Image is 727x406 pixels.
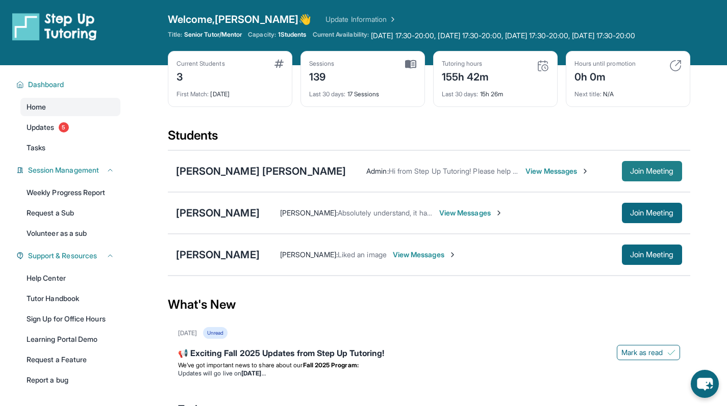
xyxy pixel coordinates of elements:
span: Last 30 days : [442,90,479,98]
a: Help Center [20,269,120,287]
span: Join Meeting [630,252,674,258]
a: Volunteer as a sub [20,224,120,242]
button: Support & Resources [24,251,114,261]
span: Welcome, [PERSON_NAME] 👋 [168,12,312,26]
a: Learning Portal Demo [20,330,120,348]
span: [PERSON_NAME] : [280,250,338,259]
div: Hours until promotion [574,60,636,68]
div: 3 [177,68,225,84]
a: Tasks [20,139,120,157]
div: Unread [203,327,228,339]
div: [DATE] [178,329,197,337]
span: View Messages [525,166,589,176]
span: Join Meeting [630,168,674,174]
img: card [669,60,682,72]
div: 📢 Exciting Fall 2025 Updates from Step Up Tutoring! [178,347,680,361]
strong: [DATE] [241,369,265,377]
button: Session Management [24,165,114,175]
img: Chevron-Right [581,167,589,175]
div: 17 Sessions [309,84,416,98]
div: 155h 42m [442,68,489,84]
span: Join Meeting [630,210,674,216]
span: Updates [27,122,55,132]
div: [PERSON_NAME] [PERSON_NAME] [176,164,346,178]
div: [DATE] [177,84,284,98]
span: Current Availability: [313,31,369,41]
a: Home [20,98,120,116]
img: card [405,60,416,69]
span: 1 Students [278,31,307,39]
div: Sessions [309,60,335,68]
span: 5 [59,122,69,132]
li: Updates will go live on [178,369,680,377]
img: card [537,60,549,72]
div: 15h 26m [442,84,549,98]
img: Chevron-Right [495,209,503,217]
span: We’ve got important news to share about our [178,361,303,369]
span: Next title : [574,90,602,98]
span: Absolutely understand, it happens please let me know if anything changes [338,208,576,217]
button: Join Meeting [622,245,682,265]
span: [DATE] 17:30-20:00, [DATE] 17:30-20:00, [DATE] 17:30-20:00, [DATE] 17:30-20:00 [371,31,635,41]
span: View Messages [393,250,457,260]
span: View Messages [439,208,503,218]
span: Admin : [366,167,388,175]
div: 139 [309,68,335,84]
div: 0h 0m [574,68,636,84]
span: Tasks [27,143,45,153]
a: Request a Sub [20,204,120,222]
img: Chevron-Right [448,251,457,259]
a: Report a bug [20,371,120,389]
button: Join Meeting [622,203,682,223]
div: Current Students [177,60,225,68]
div: N/A [574,84,682,98]
span: Session Management [28,165,99,175]
a: Updates5 [20,118,120,137]
span: Support & Resources [28,251,97,261]
button: chat-button [691,370,719,398]
span: [PERSON_NAME] : [280,208,338,217]
span: Title: [168,31,182,39]
img: logo [12,12,97,41]
div: [PERSON_NAME] [176,206,260,220]
div: What's New [168,282,690,327]
button: Join Meeting [622,161,682,181]
strong: Fall 2025 Program: [303,361,359,369]
a: Weekly Progress Report [20,183,120,202]
div: [PERSON_NAME] [176,248,260,262]
button: Dashboard [24,79,114,90]
img: Mark as read [667,348,675,357]
span: Capacity: [248,31,276,39]
span: Mark as read [621,347,663,358]
span: First Match : [177,90,209,98]
a: Update Information [325,14,397,24]
span: Last 30 days : [309,90,346,98]
div: Students [168,127,690,150]
a: Sign Up for Office Hours [20,310,120,328]
a: Request a Feature [20,350,120,369]
span: Home [27,102,46,112]
img: card [274,60,284,68]
a: Tutor Handbook [20,289,120,308]
img: Chevron Right [387,14,397,24]
span: Liked an image [338,250,387,259]
span: Dashboard [28,79,64,90]
div: Tutoring hours [442,60,489,68]
span: Senior Tutor/Mentor [184,31,242,39]
button: Mark as read [617,345,680,360]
